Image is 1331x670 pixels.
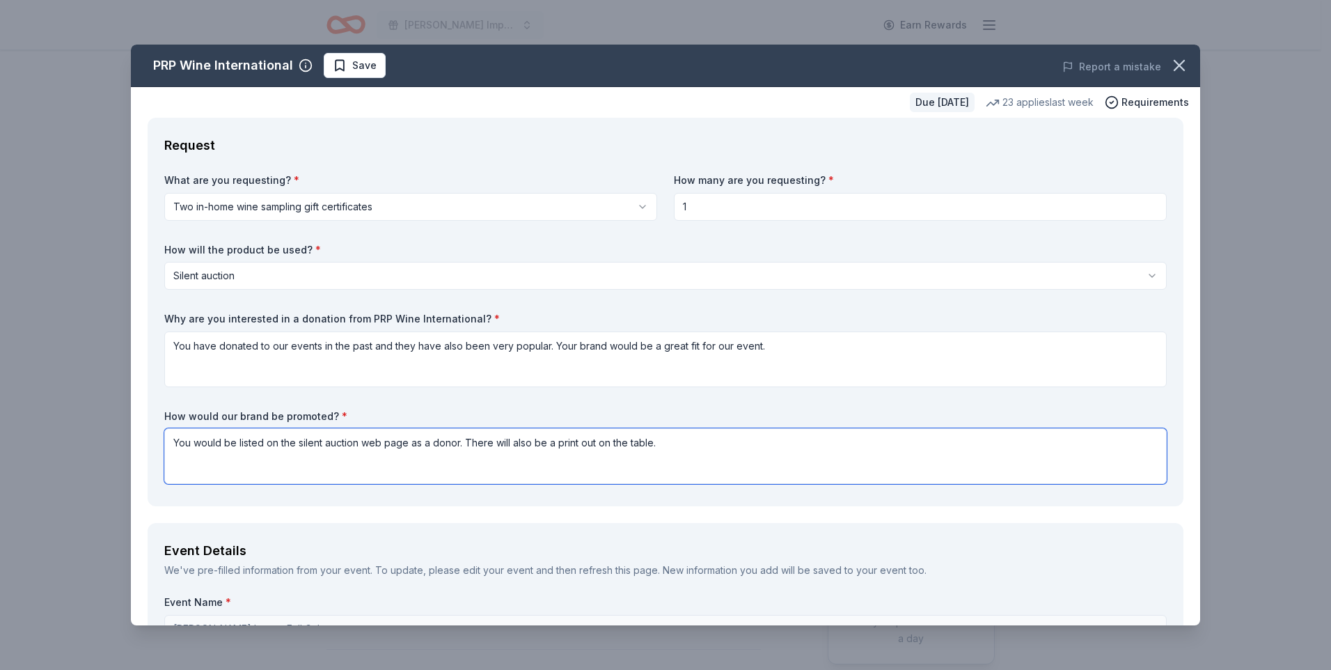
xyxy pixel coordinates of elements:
span: Save [352,57,377,74]
label: Event Name [164,595,1167,609]
div: Request [164,134,1167,157]
textarea: You have donated to our events in the past and they have also been very popular. Your brand would... [164,332,1167,387]
div: We've pre-filled information from your event. To update, please edit your event and then refresh ... [164,562,1167,579]
label: How many are you requesting? [674,173,1167,187]
div: PRP Wine International [153,54,293,77]
button: Report a mistake [1062,59,1161,75]
span: Requirements [1121,94,1189,111]
div: Due [DATE] [910,93,975,112]
div: Event Details [164,540,1167,562]
button: Save [324,53,386,78]
textarea: You would be listed on the silent auction web page as a donor. There will also be a print out on ... [164,428,1167,484]
label: How would our brand be promoted? [164,410,1167,423]
div: 23 applies last week [986,94,1094,111]
button: Requirements [1105,94,1189,111]
label: How will the product be used? [164,243,1167,257]
label: Why are you interested in a donation from PRP Wine International? [164,312,1167,326]
label: What are you requesting? [164,173,657,187]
